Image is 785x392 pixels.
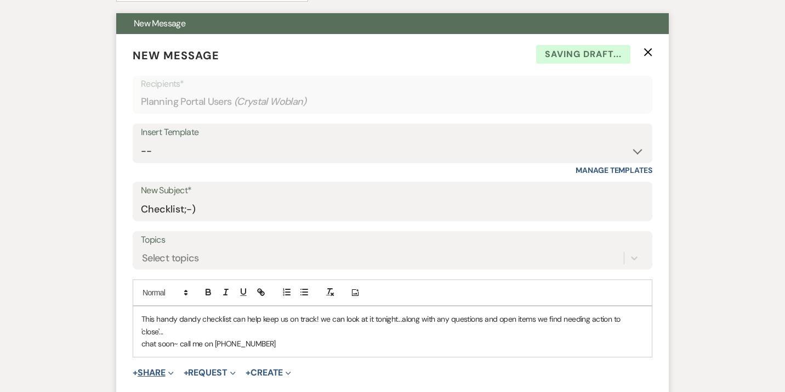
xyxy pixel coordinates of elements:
span: + [184,368,189,377]
label: Topics [141,232,644,248]
button: Request [184,368,236,377]
button: Share [133,368,174,377]
span: + [133,368,138,377]
div: Select topics [142,251,199,266]
span: New Message [134,18,185,29]
div: Insert Template [141,125,644,141]
span: + [246,368,251,377]
span: New Message [133,48,219,63]
div: Planning Portal Users [141,91,644,113]
p: Recipients* [141,77,644,91]
button: Create [246,368,291,377]
label: New Subject* [141,183,644,199]
span: Saving draft... [536,45,630,64]
p: chat soon~ call me on [PHONE_NUMBER] [141,338,644,350]
a: Manage Templates [576,165,652,175]
span: ( Crystal Woblan ) [234,94,308,109]
p: This handy dandy checklist can help keep us on track! we can look at it tonight...along with any ... [141,313,644,338]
